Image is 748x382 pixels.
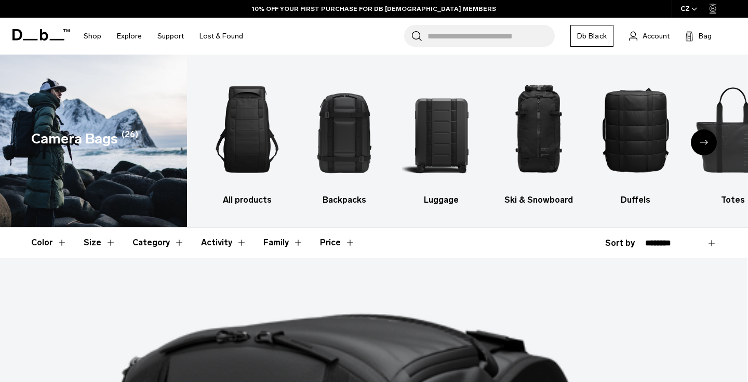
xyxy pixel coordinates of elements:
[201,228,247,258] button: Toggle Filter
[685,30,712,42] button: Bag
[699,31,712,42] span: Bag
[691,129,717,155] div: Next slide
[76,18,251,55] nav: Main Navigation
[402,70,481,206] a: Db Luggage
[305,70,384,206] li: 2 / 10
[596,70,675,206] li: 5 / 10
[305,194,384,206] h3: Backpacks
[570,25,613,47] a: Db Black
[499,70,578,206] li: 4 / 10
[596,194,675,206] h3: Duffels
[208,194,287,206] h3: All products
[629,30,670,42] a: Account
[643,31,670,42] span: Account
[84,228,116,258] button: Toggle Filter
[252,4,496,14] a: 10% OFF YOUR FIRST PURCHASE FOR DB [DEMOGRAPHIC_DATA] MEMBERS
[263,228,303,258] button: Toggle Filter
[402,70,481,189] img: Db
[122,128,138,150] span: (26)
[31,228,67,258] button: Toggle Filter
[499,194,578,206] h3: Ski & Snowboard
[208,70,287,206] li: 1 / 10
[157,18,184,55] a: Support
[132,228,184,258] button: Toggle Filter
[305,70,384,189] img: Db
[402,194,481,206] h3: Luggage
[305,70,384,206] a: Db Backpacks
[402,70,481,206] li: 3 / 10
[596,70,675,189] img: Db
[84,18,101,55] a: Shop
[31,128,118,150] h1: Camera Bags
[320,228,355,258] button: Toggle Price
[499,70,578,189] img: Db
[199,18,243,55] a: Lost & Found
[208,70,287,189] img: Db
[596,70,675,206] a: Db Duffels
[208,70,287,206] a: Db All products
[499,70,578,206] a: Db Ski & Snowboard
[117,18,142,55] a: Explore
